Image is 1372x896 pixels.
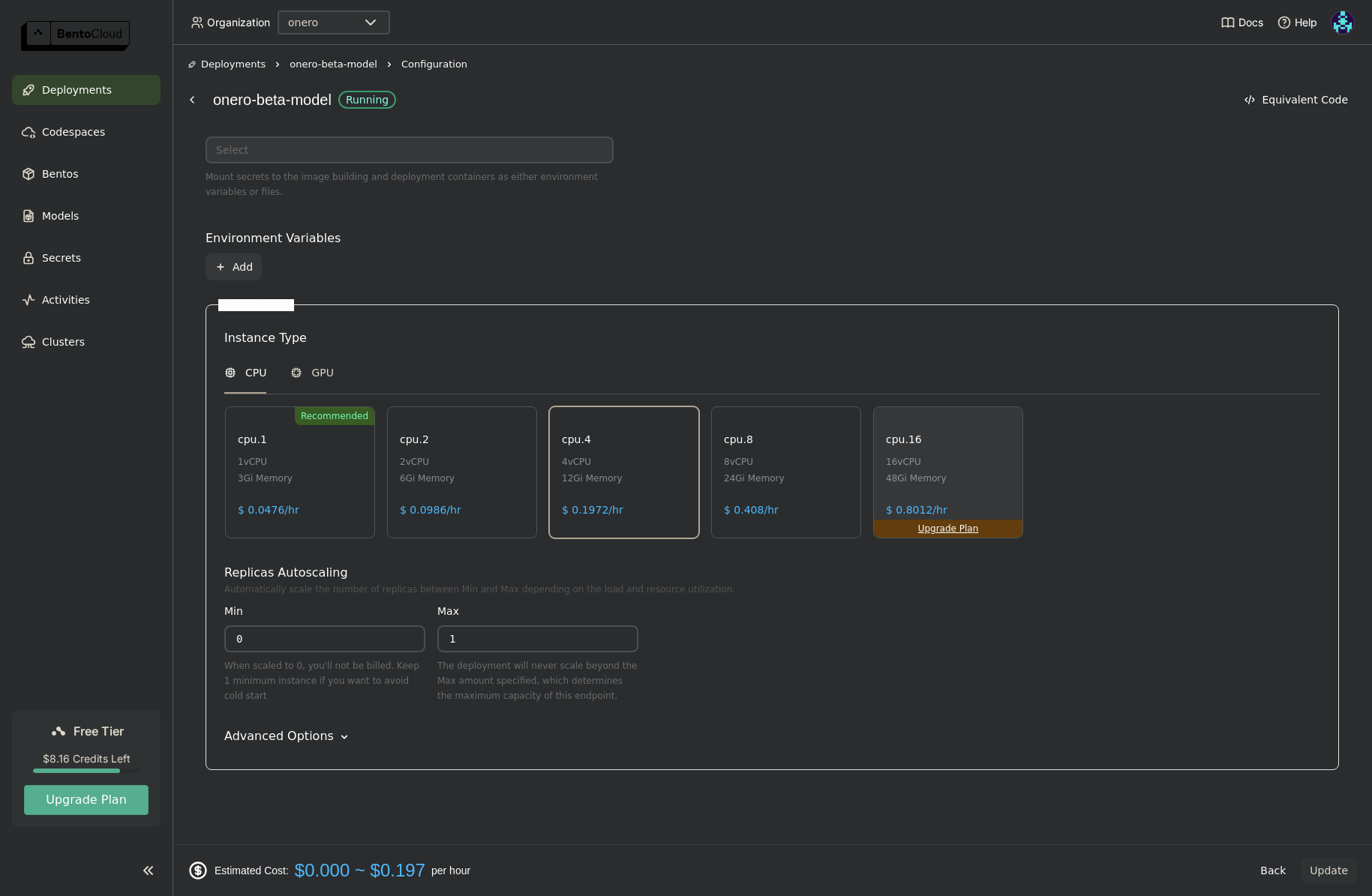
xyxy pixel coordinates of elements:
[42,207,79,225] span: Models
[12,710,161,827] a: Free Tier$8.16 Credits LeftUpgrade Plan
[311,365,334,380] span: GPU
[724,431,753,448] div: cpu.8
[224,603,243,619] div: Min
[207,16,270,29] span: Organization
[21,21,130,51] img: logo
[549,406,699,538] div: cpu.44vCPU12Gi Memory$ 0.1972/hr
[400,431,429,448] div: cpu.2
[1277,15,1317,30] div: Help
[245,365,266,380] span: CPU
[437,658,638,703] div: The deployment will never scale beyond the Max amount specified, which determines the maximum cap...
[724,502,779,518] div: $ 0.408/hr
[437,603,459,619] div: Max
[562,502,623,518] div: $ 0.1972/hr
[206,229,341,247] div: Environment Variables
[12,285,161,315] a: Activities
[42,165,78,183] span: Bentos
[320,16,321,31] input: Selected onero.
[224,658,425,703] div: When scaled to 0, you'll not be billed. Keep 1 minimum instance if you want to avoid cold start
[337,730,352,745] svg: Down
[886,470,947,487] div: 48Gi Memory
[206,253,262,280] button: Add
[387,406,537,538] div: cpu.22vCPU6Gi Memory$ 0.0986/hr
[213,85,1227,114] div: onero-beta-model
[206,169,614,199] div: Mount secrets to the image building and deployment containers as either environment variables or ...
[724,470,785,487] div: 24Gi Memory
[1238,16,1263,29] span: Docs
[12,159,161,189] a: Bentos
[295,860,425,881] span: $0.000 ~ $0.197
[711,406,861,538] div: cpu.88vCPU24Gi Memory$ 0.408/hr
[12,117,161,147] a: Codespaces
[1235,86,1357,113] button: Equivalent Code
[12,243,161,273] a: Secrets
[288,15,318,30] div: onero
[238,431,267,448] div: cpu.1
[346,94,389,106] div: Running
[12,75,161,105] a: Deployments
[290,57,377,72] span: onero-beta-model
[238,470,293,487] div: 3Gi Memory
[272,58,284,70] svg: Right
[295,407,374,425] div: Recommended
[224,582,1320,597] div: Automatically scale the number of replicas between Min and Max depending on the load and resource...
[188,860,1245,881] div: Estimated Cost: per hour
[562,431,591,448] div: cpu.4
[562,454,623,470] div: 4 vCPU
[42,81,112,99] span: Deployments
[238,454,293,470] div: 1 vCPU
[1331,11,1354,34] img: Darko Petrovic
[24,785,149,815] button: Upgrade Plan
[886,454,947,470] div: 16 vCPU
[400,502,461,518] div: $ 0.0986/hr
[12,327,161,357] a: Clusters
[383,58,395,70] svg: Right
[42,291,90,309] span: Activities
[886,431,922,448] div: cpu.16
[74,724,124,739] span: Free Tier
[42,333,85,351] span: Clusters
[188,57,1357,72] nav: Breadcrumbs navigation
[886,502,947,518] div: $ 0.8012/hr
[188,57,266,72] div: Deployments
[400,454,455,470] div: 2 vCPU
[224,564,348,582] div: Replicas Autoscaling
[224,727,334,745] div: Advanced Options
[215,261,227,273] svg: Plus
[401,57,467,72] span: Configuration
[216,142,248,157] div: Select
[1251,857,1295,884] button: Back
[42,123,105,141] span: Codespaces
[918,523,979,535] a: Upgrade Plan
[12,201,161,231] a: Models
[224,329,307,347] div: Instance Type
[225,406,375,538] div: Recommendedcpu.11vCPU3Gi Memory$ 0.0476/hr
[224,299,288,311] label: OneroModel
[224,727,1320,745] div: Advanced Options
[1301,857,1357,884] button: Update
[238,502,299,518] div: $ 0.0476/hr
[42,249,81,267] span: Secrets
[400,470,455,487] div: 6Gi Memory
[1220,15,1263,30] a: Docs
[724,454,785,470] div: 8 vCPU
[1295,16,1317,29] span: Help
[562,470,623,487] div: 12Gi Memory
[873,406,1023,538] div: Upgrade Plancpu.1616vCPU48Gi Memory$ 0.8012/hr
[201,57,266,72] span: Deployments
[24,752,149,766] div: $8.16 Credits Left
